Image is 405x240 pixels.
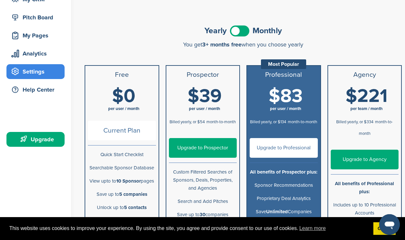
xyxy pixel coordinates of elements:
[250,169,317,175] b: All benefits of Prospector plus:
[119,191,147,197] b: 5 companies
[288,119,317,125] span: month-to-month
[346,85,388,107] span: $221
[298,224,327,233] a: learn more about cookies
[206,119,236,125] span: month-to-month
[10,30,65,41] div: My Pages
[331,150,399,169] a: Upgrade to Agency
[250,119,286,125] span: Billed yearly, or $134
[124,205,147,210] b: 5 contacts
[261,59,306,69] div: Most Popular
[269,85,303,107] span: $83
[85,41,402,48] div: You get when you choose yearly
[169,211,237,219] p: Save up to companies
[6,82,65,97] a: Help Center
[6,64,65,79] a: Settings
[10,48,65,59] div: Analytics
[10,134,65,145] div: Upgrade
[335,181,394,195] b: All benefits of Professional plus:
[189,106,220,111] span: per user / month
[250,181,318,189] p: Sponsor Recommendations
[88,190,156,198] p: Save up to
[331,201,399,217] p: Includes up to 10 Professional Accounts
[379,214,400,235] iframe: Button to launch messaging window
[88,151,156,159] p: Quick Start Checklist
[169,168,237,193] p: Custom Filtered Searches of Sponsors, Deals, Properties, and Agencies
[266,209,288,215] b: Unlimited
[116,178,141,184] b: 10 Sponsor
[350,106,383,111] span: per team / month
[170,119,205,125] span: Billed yearly, or $54
[9,224,368,233] span: This website uses cookies to improve your experience. By using the site, you agree and provide co...
[250,208,318,216] p: Save Companies
[6,46,65,61] a: Analytics
[331,71,399,79] h3: Agency
[88,204,156,212] p: Unlock up to
[202,41,242,48] span: 3+ months free
[250,71,318,79] h3: Professional
[253,27,282,35] span: Monthly
[359,119,393,136] span: month-to-month
[270,106,301,111] span: per user / month
[88,121,156,140] span: Current Plan
[188,85,222,107] span: $39
[10,84,65,95] div: Help Center
[200,212,205,217] b: 30
[6,132,65,147] a: Upgrade
[250,195,318,203] p: Proprietary Deal Analytics
[10,12,65,23] div: Pitch Board
[108,106,140,111] span: per user / month
[373,222,396,235] a: dismiss cookie message
[204,27,227,35] span: Yearly
[169,71,237,79] h3: Prospector
[6,28,65,43] a: My Pages
[10,66,65,77] div: Settings
[112,85,135,107] span: $0
[169,138,237,158] a: Upgrade to Prospector
[169,197,237,205] p: Search and Add Pitches
[6,10,65,25] a: Pitch Board
[250,138,318,158] a: Upgrade to Professional
[336,119,373,125] span: Billed yearly, or $334
[88,177,156,185] p: View upto to pages
[88,164,156,172] p: Searchable Sponsor Database
[88,71,156,79] h3: Free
